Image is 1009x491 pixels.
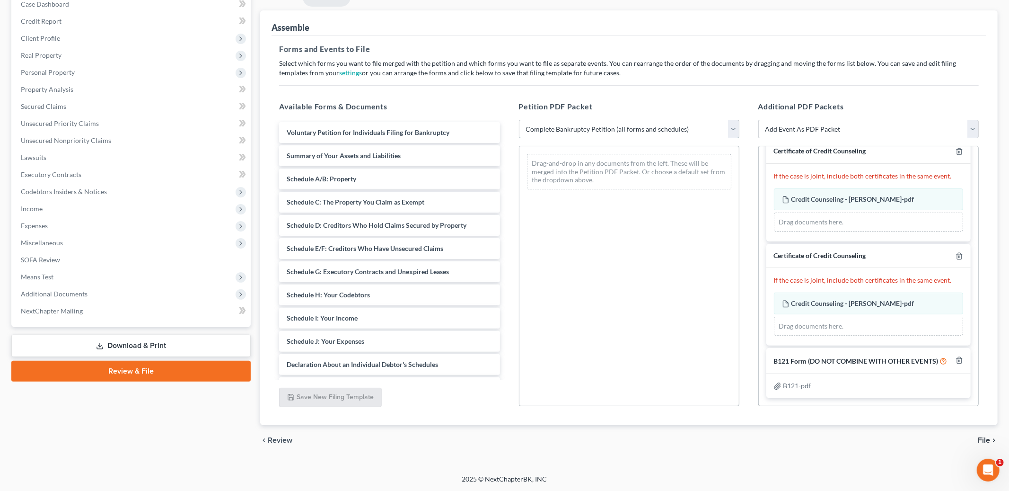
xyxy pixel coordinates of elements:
[21,68,75,76] span: Personal Property
[287,198,424,206] span: Schedule C: The Property You Claim as Exempt
[21,85,73,93] span: Property Analysis
[279,59,979,78] p: Select which forms you want to file merged with the petition and which forms you want to file as ...
[783,382,811,390] span: B121-pdf
[11,335,251,357] a: Download & Print
[287,360,438,368] span: Declaration About an Individual Debtor's Schedules
[978,437,990,444] span: File
[13,132,251,149] a: Unsecured Nonpriority Claims
[21,136,111,144] span: Unsecured Nonpriority Claims
[774,357,939,365] span: B121 Form (DO NOT COMBINE WITH OTHER EVENTS)
[11,361,251,382] a: Review & File
[287,337,364,345] span: Schedule J: Your Expenses
[774,213,963,232] div: Drag documents here.
[21,307,83,315] span: NextChapter Mailing
[287,268,449,276] span: Schedule G: Executory Contracts and Unexpired Leases
[21,256,60,264] span: SOFA Review
[21,290,88,298] span: Additional Documents
[272,22,309,33] div: Assemble
[21,153,46,161] span: Lawsuits
[21,34,60,42] span: Client Profile
[287,244,443,252] span: Schedule E/F: Creditors Who Have Unsecured Claims
[791,299,914,307] span: Credit Counseling - [PERSON_NAME]-pdf
[279,388,382,408] button: Save New Filing Template
[287,175,356,183] span: Schedule A/B: Property
[260,437,302,444] button: chevron_left Review
[287,291,370,299] span: Schedule H: Your Codebtors
[13,98,251,115] a: Secured Claims
[774,171,963,181] p: If the case is joint, include both certificates in the same event.
[758,101,979,112] h5: Additional PDF Packets
[21,119,99,127] span: Unsecured Priority Claims
[774,251,866,259] span: Certificate of Credit Counseling
[13,251,251,268] a: SOFA Review
[339,69,362,77] a: settings
[260,437,268,444] i: chevron_left
[21,273,53,281] span: Means Test
[791,195,914,203] span: Credit Counseling - [PERSON_NAME]-pdf
[21,205,43,213] span: Income
[996,459,1004,466] span: 1
[287,221,466,229] span: Schedule D: Creditors Who Hold Claims Secured by Property
[268,437,292,444] span: Review
[287,152,401,160] span: Summary of Your Assets and Liabilities
[13,149,251,166] a: Lawsuits
[21,187,107,196] span: Codebtors Insiders & Notices
[287,314,358,322] span: Schedule I: Your Income
[21,239,63,247] span: Miscellaneous
[774,317,963,336] div: Drag documents here.
[13,81,251,98] a: Property Analysis
[21,17,61,25] span: Credit Report
[21,222,48,230] span: Expenses
[774,147,866,155] span: Certificate of Credit Counseling
[13,13,251,30] a: Credit Report
[21,102,66,110] span: Secured Claims
[13,166,251,183] a: Executory Contracts
[990,437,998,444] i: chevron_right
[774,276,963,285] p: If the case is joint, include both certificates in the same event.
[279,44,979,55] h5: Forms and Events to File
[279,101,500,112] h5: Available Forms & Documents
[21,51,61,59] span: Real Property
[287,128,449,136] span: Voluntary Petition for Individuals Filing for Bankruptcy
[527,154,731,189] div: Drag-and-drop in any documents from the left. These will be merged into the Petition PDF Packet. ...
[977,459,1000,482] iframe: Intercom live chat
[519,102,593,111] span: Petition PDF Packet
[21,170,81,179] span: Executory Contracts
[13,303,251,320] a: NextChapter Mailing
[13,115,251,132] a: Unsecured Priority Claims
